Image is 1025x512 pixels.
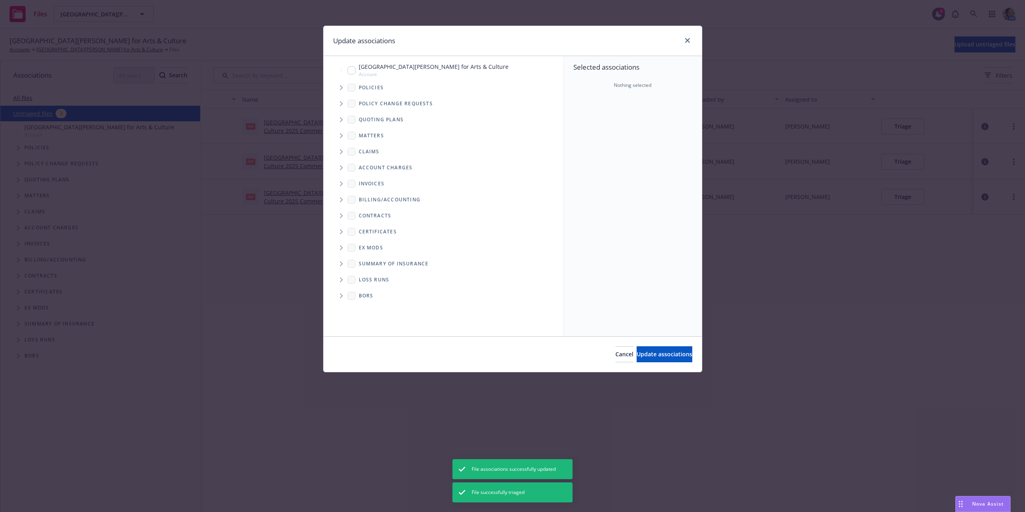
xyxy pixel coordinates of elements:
[972,500,1004,507] span: Nova Assist
[359,197,421,202] span: Billing/Accounting
[955,496,1011,512] button: Nova Assist
[472,466,556,473] span: File associations successfully updated
[637,346,692,362] button: Update associations
[333,36,395,46] h1: Update associations
[359,85,384,90] span: Policies
[359,181,385,186] span: Invoices
[573,62,692,72] span: Selected associations
[324,192,563,304] div: Folder Tree Example
[324,61,563,191] div: Tree Example
[359,117,404,122] span: Quoting plans
[615,350,633,358] span: Cancel
[359,245,383,250] span: Ex Mods
[683,36,692,45] a: close
[359,62,508,71] span: [GEOGRAPHIC_DATA][PERSON_NAME] for Arts & Culture
[614,82,651,89] span: Nothing selected
[359,261,429,266] span: Summary of insurance
[359,213,392,218] span: Contracts
[359,133,384,138] span: Matters
[359,229,397,234] span: Certificates
[637,350,692,358] span: Update associations
[359,71,508,78] span: Account
[956,496,966,512] div: Drag to move
[359,101,433,106] span: Policy change requests
[615,346,633,362] button: Cancel
[359,149,380,154] span: Claims
[472,489,525,496] span: File successfully triaged
[359,277,390,282] span: Loss Runs
[359,165,413,170] span: Account charges
[359,293,374,298] span: BORs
